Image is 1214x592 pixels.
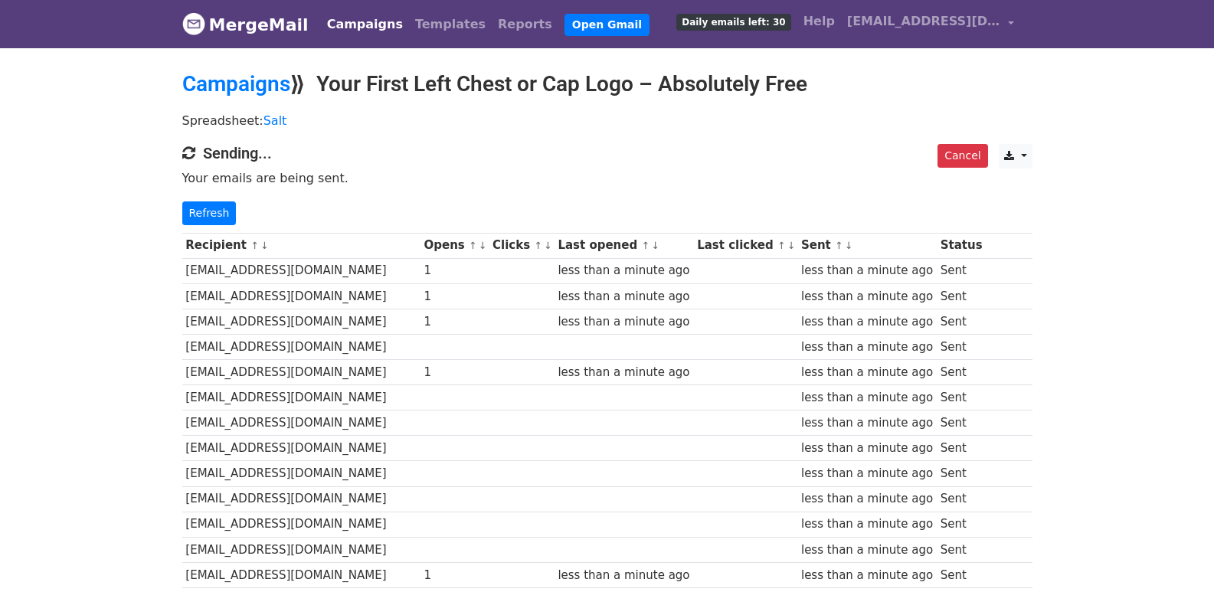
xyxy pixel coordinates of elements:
[489,233,554,258] th: Clicks
[260,240,269,251] a: ↓
[937,436,986,461] td: Sent
[801,389,933,407] div: less than a minute ago
[182,283,420,309] td: [EMAIL_ADDRESS][DOMAIN_NAME]
[797,6,841,37] a: Help
[801,515,933,533] div: less than a minute ago
[182,309,420,334] td: [EMAIL_ADDRESS][DOMAIN_NAME]
[469,240,477,251] a: ↑
[801,490,933,508] div: less than a minute ago
[182,144,1032,162] h4: Sending...
[847,12,1000,31] span: [EMAIL_ADDRESS][DOMAIN_NAME]
[321,9,409,40] a: Campaigns
[797,233,937,258] th: Sent
[564,14,650,36] a: Open Gmail
[182,360,420,385] td: [EMAIL_ADDRESS][DOMAIN_NAME]
[534,240,542,251] a: ↑
[937,486,986,512] td: Sent
[937,410,986,436] td: Sent
[558,313,689,331] div: less than a minute ago
[182,537,420,562] td: [EMAIL_ADDRESS][DOMAIN_NAME]
[424,288,485,306] div: 1
[182,71,290,96] a: Campaigns
[651,240,659,251] a: ↓
[835,240,843,251] a: ↑
[801,288,933,306] div: less than a minute ago
[937,385,986,410] td: Sent
[937,334,986,359] td: Sent
[182,461,420,486] td: [EMAIL_ADDRESS][DOMAIN_NAME]
[182,385,420,410] td: [EMAIL_ADDRESS][DOMAIN_NAME]
[937,537,986,562] td: Sent
[182,486,420,512] td: [EMAIL_ADDRESS][DOMAIN_NAME]
[558,567,689,584] div: less than a minute ago
[182,12,205,35] img: MergeMail logo
[182,436,420,461] td: [EMAIL_ADDRESS][DOMAIN_NAME]
[263,113,287,128] a: Salt
[641,240,650,251] a: ↑
[424,313,485,331] div: 1
[182,562,420,587] td: [EMAIL_ADDRESS][DOMAIN_NAME]
[693,233,797,258] th: Last clicked
[182,410,420,436] td: [EMAIL_ADDRESS][DOMAIN_NAME]
[937,512,986,537] td: Sent
[801,364,933,381] div: less than a minute ago
[182,334,420,359] td: [EMAIL_ADDRESS][DOMAIN_NAME]
[937,283,986,309] td: Sent
[937,360,986,385] td: Sent
[558,364,689,381] div: less than a minute ago
[182,170,1032,186] p: Your emails are being sent.
[801,440,933,457] div: less than a minute ago
[558,262,689,280] div: less than a minute ago
[937,461,986,486] td: Sent
[555,233,694,258] th: Last opened
[544,240,552,251] a: ↓
[424,364,485,381] div: 1
[937,233,986,258] th: Status
[182,201,237,225] a: Refresh
[937,309,986,334] td: Sent
[182,233,420,258] th: Recipient
[845,240,853,251] a: ↓
[801,339,933,356] div: less than a minute ago
[558,288,689,306] div: less than a minute ago
[777,240,786,251] a: ↑
[250,240,259,251] a: ↑
[801,262,933,280] div: less than a minute ago
[182,113,1032,129] p: Spreadsheet:
[409,9,492,40] a: Templates
[182,512,420,537] td: [EMAIL_ADDRESS][DOMAIN_NAME]
[801,414,933,432] div: less than a minute ago
[492,9,558,40] a: Reports
[801,313,933,331] div: less than a minute ago
[937,144,987,168] a: Cancel
[182,71,1032,97] h2: ⟫ Your First Left Chest or Cap Logo – Absolutely Free
[801,541,933,559] div: less than a minute ago
[676,14,790,31] span: Daily emails left: 30
[424,262,485,280] div: 1
[937,258,986,283] td: Sent
[841,6,1020,42] a: [EMAIL_ADDRESS][DOMAIN_NAME]
[420,233,489,258] th: Opens
[670,6,797,37] a: Daily emails left: 30
[424,567,485,584] div: 1
[182,8,309,41] a: MergeMail
[479,240,487,251] a: ↓
[801,567,933,584] div: less than a minute ago
[182,258,420,283] td: [EMAIL_ADDRESS][DOMAIN_NAME]
[937,562,986,587] td: Sent
[787,240,796,251] a: ↓
[801,465,933,482] div: less than a minute ago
